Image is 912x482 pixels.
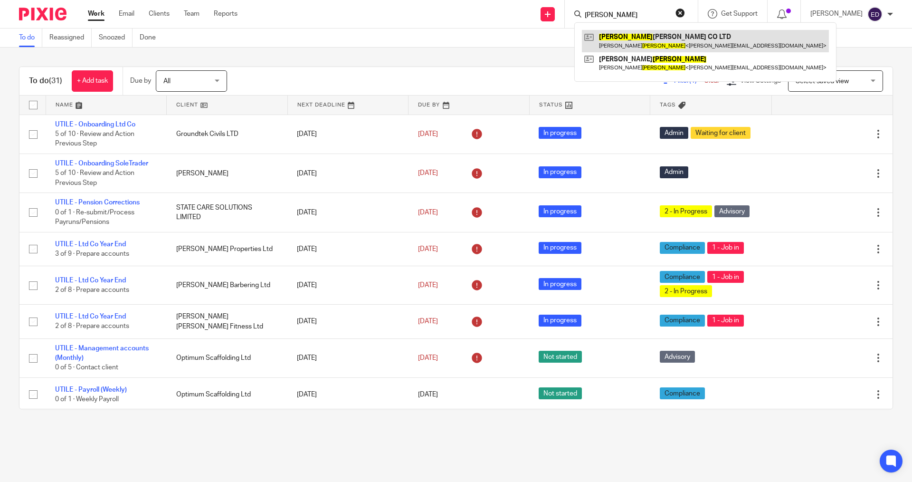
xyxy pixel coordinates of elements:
[163,78,171,85] span: All
[140,29,163,47] a: Done
[418,355,438,361] span: [DATE]
[49,29,92,47] a: Reassigned
[714,205,750,217] span: Advisory
[675,8,685,18] button: Clear
[660,285,712,297] span: 2 - In Progress
[167,305,288,338] td: [PERSON_NAME] [PERSON_NAME] Fitness Ltd
[539,315,581,327] span: In progress
[867,7,883,22] img: svg%3E
[796,78,849,85] span: Select saved view
[539,351,582,363] span: Not started
[55,131,134,147] span: 5 of 10 · Review and Action Previous Step
[660,387,705,399] span: Compliance
[418,246,438,252] span: [DATE]
[287,154,408,193] td: [DATE]
[167,377,288,411] td: Optimum Scaffolding Ltd
[167,232,288,266] td: [PERSON_NAME] Properties Ltd
[660,166,688,178] span: Admin
[660,205,712,217] span: 2 - In Progress
[418,131,438,137] span: [DATE]
[418,209,438,216] span: [DATE]
[55,365,118,371] span: 0 of 5 · Contact client
[707,315,744,327] span: 1 - Job in
[810,9,863,19] p: [PERSON_NAME]
[55,241,126,248] a: UTILE - Ltd Co Year End
[660,351,695,363] span: Advisory
[55,313,126,320] a: UTILE - Ltd Co Year End
[287,115,408,154] td: [DATE]
[55,209,134,226] span: 0 of 1 · Re-submit/Process Payruns/Pensions
[721,10,758,17] span: Get Support
[660,242,705,254] span: Compliance
[72,70,113,92] a: + Add task
[184,9,199,19] a: Team
[55,386,127,393] a: UTILE - Payroll (Weekly)
[539,242,581,254] span: In progress
[19,8,66,20] img: Pixie
[691,127,750,139] span: Waiting for client
[539,387,582,399] span: Not started
[707,242,744,254] span: 1 - Job in
[418,282,438,289] span: [DATE]
[707,271,744,283] span: 1 - Job in
[539,127,581,139] span: In progress
[539,166,581,178] span: In progress
[167,266,288,305] td: [PERSON_NAME] Barbering Ltd
[55,121,135,128] a: UTILE - Onboarding Ltd Co
[167,193,288,232] td: STATE CARE SOLUTIONS LIMITED
[55,277,126,284] a: UTILE - Ltd Co Year End
[287,193,408,232] td: [DATE]
[660,271,705,283] span: Compliance
[88,9,104,19] a: Work
[149,9,170,19] a: Clients
[418,391,438,398] span: [DATE]
[55,170,134,187] span: 5 of 10 · Review and Action Previous Step
[418,170,438,177] span: [DATE]
[55,396,119,403] span: 0 of 1 · Weekly Payroll
[539,278,581,290] span: In progress
[55,345,149,361] a: UTILE - Management accounts (Monthly)
[55,251,129,257] span: 3 of 9 · Prepare accounts
[19,29,42,47] a: To do
[287,338,408,377] td: [DATE]
[119,9,134,19] a: Email
[287,266,408,305] td: [DATE]
[55,287,129,293] span: 2 of 8 · Prepare accounts
[49,77,62,85] span: (31)
[418,318,438,325] span: [DATE]
[167,338,288,377] td: Optimum Scaffolding Ltd
[287,232,408,266] td: [DATE]
[55,199,140,206] a: UTILE - Pension Corrections
[660,315,705,327] span: Compliance
[660,102,676,107] span: Tags
[55,160,148,167] a: UTILE - Onboarding SoleTrader
[214,9,237,19] a: Reports
[29,76,62,86] h1: To do
[584,11,669,20] input: Search
[167,115,288,154] td: Groundtek Civils LTD
[539,205,581,217] span: In progress
[287,305,408,338] td: [DATE]
[55,323,129,330] span: 2 of 8 · Prepare accounts
[130,76,151,86] p: Due by
[287,377,408,411] td: [DATE]
[660,127,688,139] span: Admin
[99,29,133,47] a: Snoozed
[167,154,288,193] td: [PERSON_NAME]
